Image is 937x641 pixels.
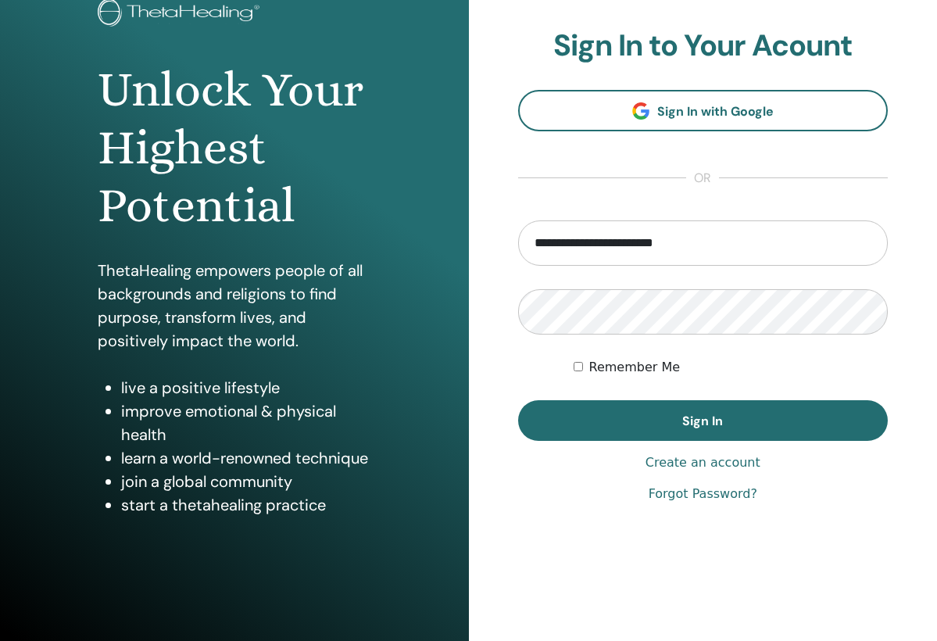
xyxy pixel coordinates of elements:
[121,399,371,446] li: improve emotional & physical health
[574,358,888,377] div: Keep me authenticated indefinitely or until I manually logout
[121,470,371,493] li: join a global community
[589,358,681,377] label: Remember Me
[649,485,757,503] a: Forgot Password?
[98,61,371,235] h1: Unlock Your Highest Potential
[682,413,723,429] span: Sign In
[518,28,889,64] h2: Sign In to Your Acount
[121,493,371,517] li: start a thetahealing practice
[686,169,719,188] span: or
[121,376,371,399] li: live a positive lifestyle
[98,259,371,353] p: ThetaHealing empowers people of all backgrounds and religions to find purpose, transform lives, a...
[518,90,889,131] a: Sign In with Google
[121,446,371,470] li: learn a world-renowned technique
[646,453,760,472] a: Create an account
[518,400,889,441] button: Sign In
[657,103,774,120] span: Sign In with Google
